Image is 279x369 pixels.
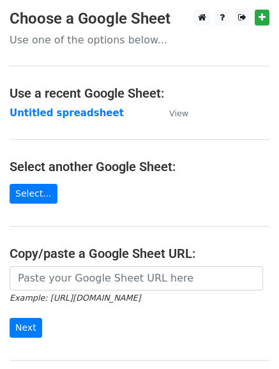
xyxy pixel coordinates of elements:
[156,107,188,119] a: View
[10,293,140,303] small: Example: [URL][DOMAIN_NAME]
[169,109,188,118] small: View
[10,159,269,174] h4: Select another Google Sheet:
[10,318,42,338] input: Next
[10,246,269,261] h4: Copy/paste a Google Sheet URL:
[10,10,269,28] h3: Choose a Google Sheet
[10,184,57,204] a: Select...
[215,308,279,369] iframe: Chat Widget
[10,107,124,119] a: Untitled spreadsheet
[10,86,269,101] h4: Use a recent Google Sheet:
[10,33,269,47] p: Use one of the options below...
[10,266,263,290] input: Paste your Google Sheet URL here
